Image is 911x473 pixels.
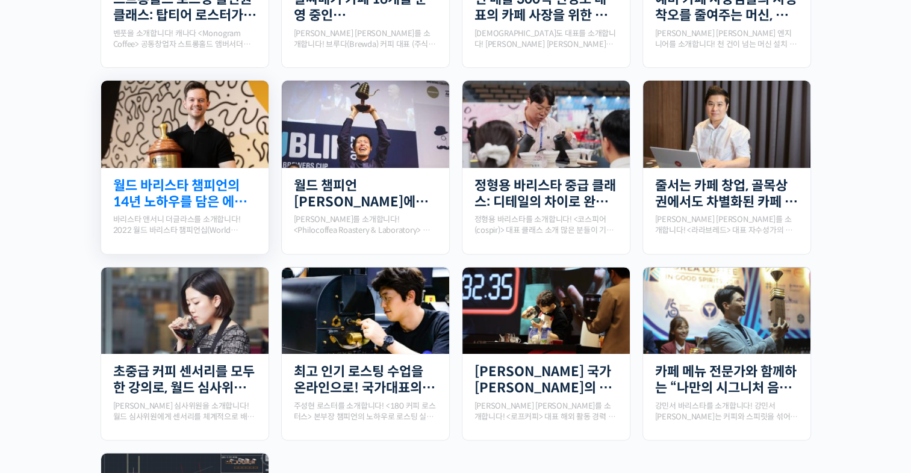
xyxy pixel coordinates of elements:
[474,178,618,211] a: 정형용 바리스타 중급 클래스: 디테일의 차이로 완성하는 브루잉 레시피
[294,214,437,235] div: [PERSON_NAME]를 소개합니다! <Philocoffea Roastery & Laboratory> 창업자 & 대표 2016 월드 브루어스 컵 챔피언 🏆2016 일본 브루...
[474,214,618,235] div: 정형용 바리스타를 소개합니다! <코스피어(cospir)> 대표 클래스 소개 많은 분들이 기다려온 정형용 바리스타의 브루잉 중급 클래스입니다! 이번 클래스에서는 정교한 변수 조...
[113,28,257,49] div: 벤풋을 소개합니다! 캐나다 <Monogram Coffee> 공동창업자 스트롱홀드 앰버서더 (2023년~) 캐나다 바리스타 챔피언십(Canadian National Barist...
[294,363,437,397] a: 최고 인기 로스팅 수업을 온라인으로! 국가대표의 로스팅 클래스
[113,363,257,397] a: 초중급 커피 센서리를 모두 한 강의로, 월드 심사위원의 센서리 클래스
[474,363,618,397] a: [PERSON_NAME] 국가[PERSON_NAME]의 14년 노하우를 모두 담은 라떼아트 클래스
[294,401,437,422] div: 주성현 로스터를 소개합니다! <180 커피 로스터스> 본부장 챔피언의 노하우로 로스팅 실력을 성장시켜보세요 맛보기 수업을 확인해보세요 검증된 로스팅 클래스를 온라인으로 옮겨왔...
[474,28,618,49] div: [DEMOGRAPHIC_DATA]도 대표를 소개합니다! [PERSON_NAME] [PERSON_NAME]는 2006년에 핸즈커피를 창업해 150개가 넘는 직영/가맹점과, 연 ...
[294,178,437,211] a: 월드 챔피언 [PERSON_NAME]에게 차근차근 배우는 [PERSON_NAME]의 기본기
[155,373,231,403] a: 설정
[186,391,201,401] span: 설정
[113,214,257,235] div: 바리스타 앤서니 더글라스를 소개합니다! 2022 월드 바리스타 챔피언십(World Barista Championship) 우승 🏆2022 Australian Barista C...
[110,392,125,401] span: 대화
[655,28,798,49] div: [PERSON_NAME] [PERSON_NAME] 엔지니어를 소개합니다! 천 건이 넘는 머신 설치 및 컨설팅 경험을 기반으로 좋은 선택을 도와드립니다 맛보기 수업을 확인해보세...
[655,178,798,211] a: 줄서는 카페 창업, 골목상권에서도 차별화된 카페 창업하기
[655,363,798,397] a: 카페 메뉴 전문가와 함께하는 “나만의 시그니처 음료” 만들기
[655,214,798,235] div: [PERSON_NAME] [PERSON_NAME]를 소개합니다! <라라브레드> 대표 자수성가의 아이콘, 강호동 대표가 알려드립니다 맛보기 수업을 확인해보세요 클래스 소개 줄서...
[655,401,798,422] div: 강민서 바리스타를 소개합니다! 강민서 [PERSON_NAME]는 커피와 스피릿을 섞어 독창적인 메뉴로 시연하는 대회,<커피 인 굿 스피릿>의 한국 챔피언이자, 현재는 대전에서...
[113,401,257,422] div: [PERSON_NAME] 심사위원을 소개합니다! 월드 심사위원에게 센서리를 체계적으로 배워보세요 맛보기 수업을 확인해보세요 클래스 소개 “제가 100만원 지불하고 커핑 수업을...
[113,178,257,211] a: 월드 바리스타 챔피언의 14년 노하우를 담은 에스프레소 클래스
[474,401,618,422] div: [PERSON_NAME] [PERSON_NAME]를 소개합니다! <로프커피> 대표 해외 활동 경력 대외 활동 (심사, 교육 등) 챔피언의 노하우로 라떼아트 고수가 되어보세요 ...
[294,28,437,49] div: [PERSON_NAME] [PERSON_NAME]를 소개합니다! 브루다(Brewda) 커피 대표 (주식회사 하나원컴퍼니) 부업으로 시작해서 십 수개의 카페를 열어본 안태환 대...
[4,373,79,403] a: 홈
[38,391,45,401] span: 홈
[79,373,155,403] a: 대화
